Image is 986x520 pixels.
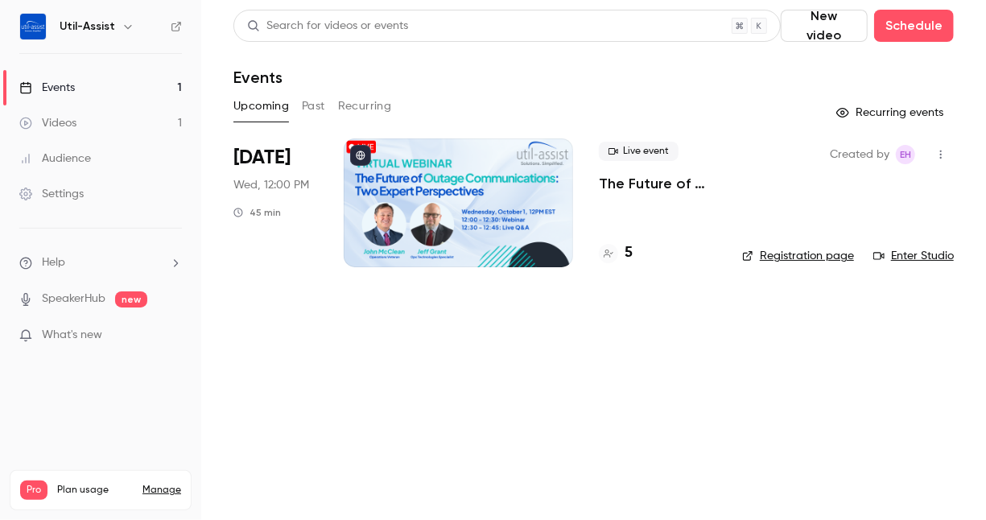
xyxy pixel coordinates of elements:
a: Registration page [742,248,854,264]
div: Oct 1 Wed, 12:00 PM (America/Toronto) [233,138,318,267]
span: Wed, 12:00 PM [233,177,309,193]
button: Recurring [338,93,392,119]
span: Pro [20,481,47,500]
div: Events [19,80,75,96]
div: Settings [19,186,84,202]
a: SpeakerHub [42,291,105,307]
a: Manage [142,484,181,497]
a: 5 [599,242,633,264]
span: [DATE] [233,145,291,171]
span: What's new [42,327,102,344]
li: help-dropdown-opener [19,254,182,271]
button: Schedule [874,10,954,42]
div: Videos [19,115,76,131]
h1: Events [233,68,283,87]
div: Audience [19,151,91,167]
img: Util-Assist [20,14,46,39]
h6: Util-Assist [60,19,115,35]
span: new [115,291,147,307]
div: 45 min [233,206,281,219]
a: The Future of Outage Communications: Two Expert Perspectives [599,174,716,193]
button: Recurring events [829,100,954,126]
h4: 5 [625,242,633,264]
span: Created by [830,145,889,164]
span: Plan usage [57,484,133,497]
span: Live event [599,142,679,161]
button: Past [302,93,325,119]
button: Upcoming [233,93,289,119]
span: Emily Henderson [896,145,915,164]
div: Search for videos or events [247,18,408,35]
a: Enter Studio [873,248,954,264]
button: New video [781,10,868,42]
span: Help [42,254,65,271]
span: EH [900,145,911,164]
